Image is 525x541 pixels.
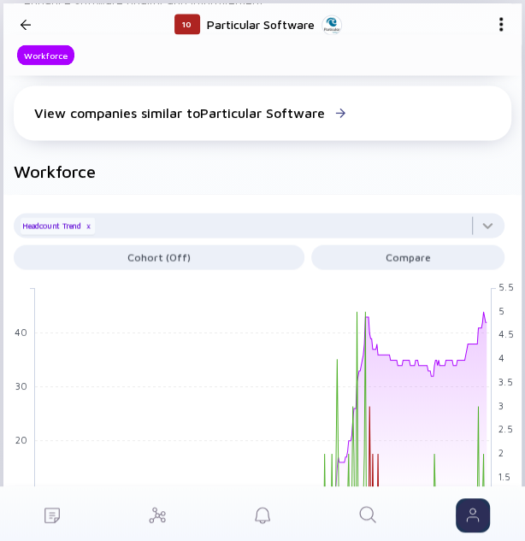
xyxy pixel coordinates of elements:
[174,14,200,34] div: 10
[15,380,27,391] tspan: 30
[498,399,504,410] tspan: 3
[311,244,504,269] button: Compare
[14,244,304,269] button: Cohort (Off)
[210,486,316,541] a: Reminders
[498,281,513,292] tspan: 5.5
[17,46,74,63] div: Workforce
[498,470,510,481] tspan: 1.5
[83,221,93,231] div: x
[105,486,210,541] a: Investor Map
[14,161,511,180] h2: Workforce
[456,498,490,532] img: Sign in
[15,434,27,445] tspan: 20
[379,247,438,267] div: Compare
[498,447,504,458] tspan: 2
[34,104,325,120] div: View companies similar to Particular Software
[498,376,512,387] tspan: 3.5
[207,14,342,35] div: Particular Software
[498,328,513,339] tspan: 4.5
[494,17,508,31] img: Menu
[498,423,512,434] tspan: 2.5
[21,217,95,234] div: Headcount Trend
[121,247,198,267] div: Cohort (Off)
[420,486,525,541] a: Sign in
[315,486,420,541] a: Search
[17,44,74,65] button: Workforce
[15,326,27,338] tspan: 40
[498,305,504,316] tspan: 5
[498,352,504,363] tspan: 4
